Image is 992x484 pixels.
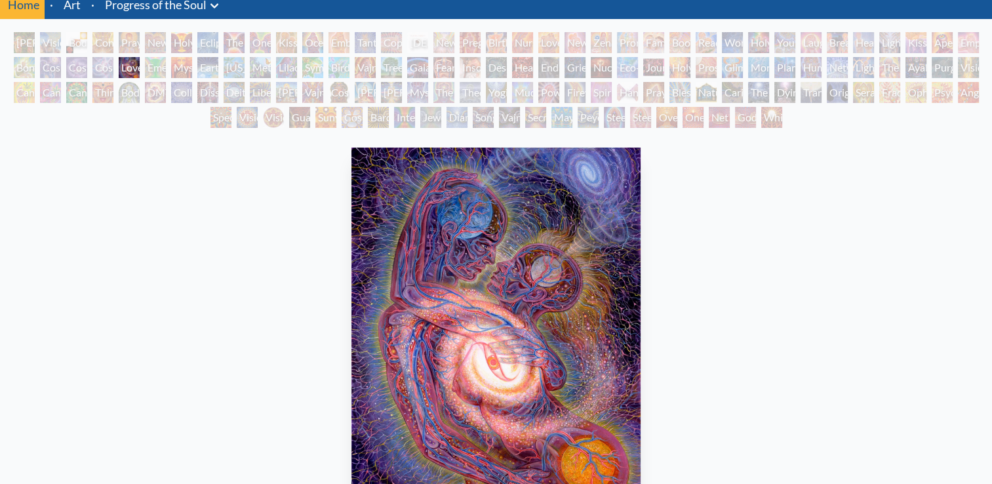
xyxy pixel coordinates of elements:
[92,57,113,78] div: Cosmic Lovers
[696,32,717,53] div: Reading
[197,57,218,78] div: Earth Energies
[250,57,271,78] div: Metamorphosis
[958,32,979,53] div: Empowerment
[66,82,87,103] div: Cannabacchus
[460,57,481,78] div: Insomnia
[368,107,389,128] div: Bardo Being
[355,82,376,103] div: [PERSON_NAME]
[446,107,467,128] div: Diamond Being
[905,32,926,53] div: Kiss of the [MEDICAL_DATA]
[879,82,900,103] div: Fractal Eyes
[171,32,192,53] div: Holy Grail
[617,82,638,103] div: Hands that See
[433,32,454,53] div: Newborn
[145,57,166,78] div: Emerald Grail
[827,57,848,78] div: Networks
[119,32,140,53] div: Praying
[748,32,769,53] div: Holy Family
[197,32,218,53] div: Eclipse
[735,107,756,128] div: Godself
[591,57,612,78] div: Nuclear Crucifixion
[460,82,481,103] div: Theologue
[119,82,140,103] div: Body/Mind as a Vibratory Field of Energy
[328,82,349,103] div: Cosmic [DEMOGRAPHIC_DATA]
[932,57,953,78] div: Purging
[328,32,349,53] div: Embracing
[512,32,533,53] div: Nursing
[696,57,717,78] div: Prostration
[801,82,822,103] div: Transfiguration
[66,57,87,78] div: Cosmic Artist
[538,57,559,78] div: Endarkenment
[342,107,363,128] div: Cosmic Elf
[250,32,271,53] div: One Taste
[761,107,782,128] div: White Light
[486,57,507,78] div: Despair
[224,82,245,103] div: Deities & Demons Drinking from the Milky Pool
[145,82,166,103] div: DMT - The Spirit Molecule
[827,32,848,53] div: Breathing
[801,57,822,78] div: Human Geometry
[210,107,231,128] div: Spectral Lotus
[40,57,61,78] div: Cosmic Creativity
[499,107,520,128] div: Vajra Being
[512,57,533,78] div: Headache
[669,32,690,53] div: Boo-boo
[14,82,35,103] div: Cannabis Mudra
[433,82,454,103] div: The Seer
[630,107,651,128] div: Steeplehead 2
[617,32,638,53] div: Promise
[525,107,546,128] div: Secret Writing Being
[276,57,297,78] div: Lilacs
[433,57,454,78] div: Fear
[853,57,874,78] div: Lightworker
[40,82,61,103] div: Cannabis Sutra
[302,57,323,78] div: Symbiosis: Gall Wasp & Oak Tree
[774,57,795,78] div: Planetary Prayers
[643,82,664,103] div: Praying Hands
[591,82,612,103] div: Spirit Animates the Flesh
[119,57,140,78] div: Love is a Cosmic Force
[722,82,743,103] div: Caring
[381,57,402,78] div: Tree & Person
[473,107,494,128] div: Song of Vajra Being
[748,57,769,78] div: Monochord
[617,57,638,78] div: Eco-Atlas
[328,57,349,78] div: Humming Bird
[853,32,874,53] div: Healing
[905,82,926,103] div: Ophanic Eyelash
[722,32,743,53] div: Wonder
[381,82,402,103] div: [PERSON_NAME]
[171,82,192,103] div: Collective Vision
[263,107,284,128] div: Vision [PERSON_NAME]
[669,57,690,78] div: Holy Fire
[14,32,35,53] div: [PERSON_NAME] & Eve
[958,57,979,78] div: Vision Tree
[932,32,953,53] div: Aperture
[905,57,926,78] div: Ayahuasca Visitation
[565,32,585,53] div: New Family
[643,32,664,53] div: Family
[315,107,336,128] div: Sunyata
[407,82,428,103] div: Mystic Eye
[171,57,192,78] div: Mysteriosa 2
[197,82,218,103] div: Dissectional Art for Tool's Lateralus CD
[801,32,822,53] div: Laughing Man
[92,82,113,103] div: Third Eye Tears of Joy
[827,82,848,103] div: Original Face
[565,82,585,103] div: Firewalking
[355,57,376,78] div: Vajra Horse
[92,32,113,53] div: Contemplation
[407,57,428,78] div: Gaia
[538,82,559,103] div: Power to the Peaceful
[696,82,717,103] div: Nature of Mind
[512,82,533,103] div: Mudra
[565,57,585,78] div: Grieving
[722,57,743,78] div: Glimpsing the Empyrean
[420,107,441,128] div: Jewel Being
[276,32,297,53] div: Kissing
[394,107,415,128] div: Interbeing
[709,107,730,128] div: Net of Being
[879,57,900,78] div: The Shulgins and their Alchemical Angels
[486,82,507,103] div: Yogi & the Möbius Sphere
